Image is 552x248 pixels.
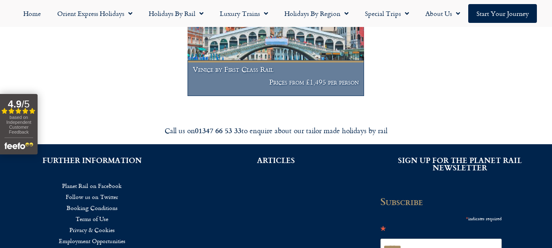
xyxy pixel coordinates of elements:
[12,180,172,191] a: Planet Rail on Facebook
[12,235,172,246] a: Employment Opportunities
[15,4,49,23] a: Home
[468,4,537,23] a: Start your Journey
[193,78,359,86] p: Prices from £1,495 per person
[12,156,172,164] h2: FURTHER INFORMATION
[195,125,241,136] strong: 01347 66 53 33
[49,4,141,23] a: Orient Express Holidays
[417,4,468,23] a: About Us
[212,4,276,23] a: Luxury Trains
[12,213,172,224] a: Terms of Use
[47,126,505,135] div: Call us on to enquire about our tailor made holidays by rail
[12,224,172,235] a: Privacy & Cookies
[12,191,172,202] a: Follow us on Twitter
[12,180,172,246] nav: Menu
[357,4,417,23] a: Special Trips
[380,156,540,171] h2: SIGN UP FOR THE PLANET RAIL NEWSLETTER
[4,4,548,23] nav: Menu
[380,196,507,207] h2: Subscribe
[12,202,172,213] a: Booking Conditions
[193,65,359,74] h1: Venice by First Class Rail
[380,213,502,223] div: indicates required
[276,4,357,23] a: Holidays by Region
[196,156,355,164] h2: ARTICLES
[141,4,212,23] a: Holidays by Rail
